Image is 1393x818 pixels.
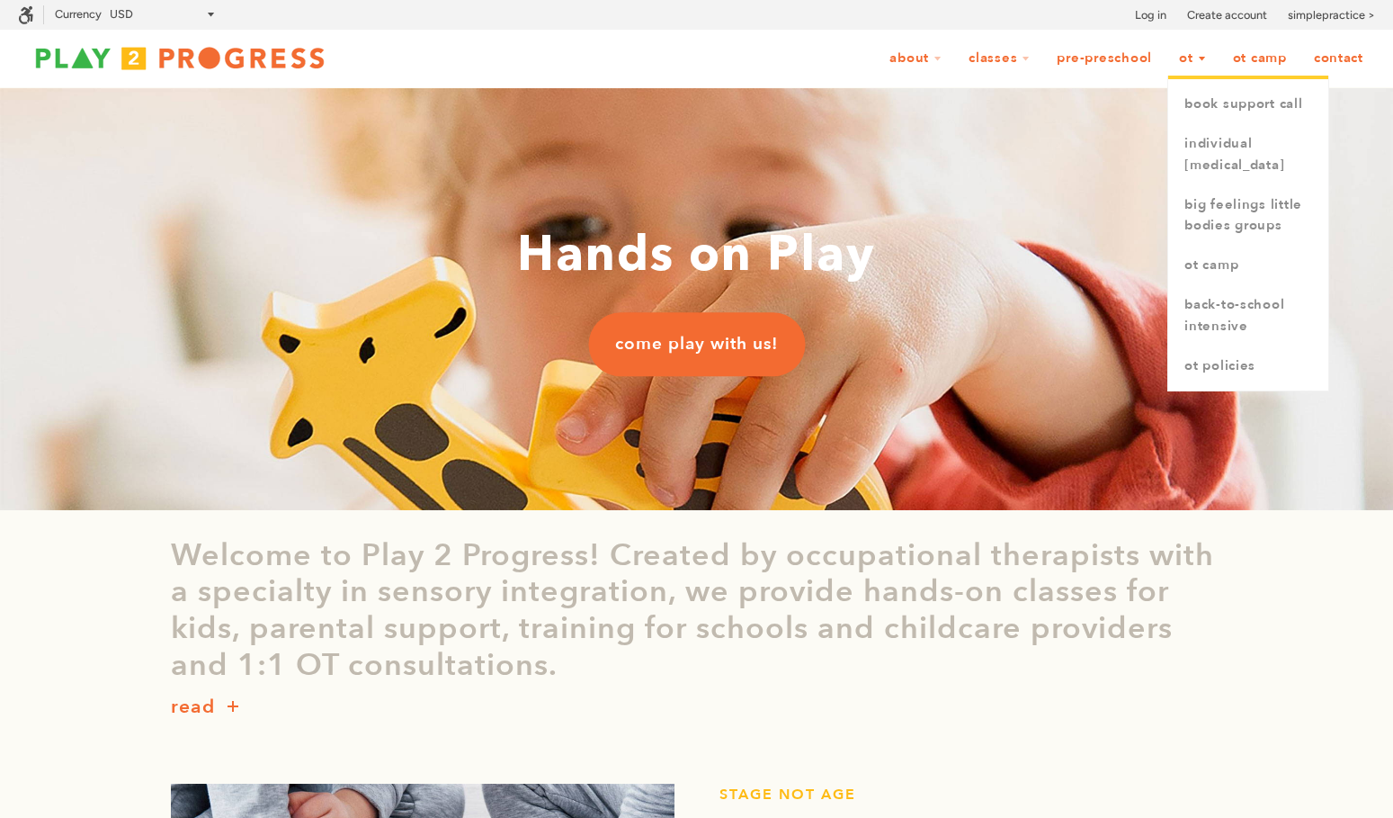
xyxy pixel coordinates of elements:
[719,784,1223,805] h1: STAGE NOT AGE
[957,41,1041,76] a: Classes
[18,40,342,76] img: Play2Progress logo
[1135,6,1166,24] a: Log in
[1168,124,1328,185] a: Individual [MEDICAL_DATA]
[1167,41,1218,76] a: OT
[1187,6,1267,24] a: Create account
[1168,185,1328,247] a: Big Feelings Little Bodies Groups
[588,313,805,376] a: come play with us!
[1302,41,1375,76] a: Contact
[171,693,215,722] p: read
[1168,85,1328,124] a: book support call
[1168,285,1328,346] a: Back-to-School Intensive
[1288,6,1375,24] a: simplepractice >
[1221,41,1299,76] a: OT Camp
[615,333,778,356] span: come play with us!
[55,7,102,21] label: Currency
[171,537,1223,684] p: Welcome to Play 2 Progress! Created by occupational therapists with a specialty in sensory integr...
[878,41,953,76] a: About
[1168,346,1328,386] a: OT Policies
[1168,246,1328,285] a: OT Camp
[1045,41,1164,76] a: Pre-Preschool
